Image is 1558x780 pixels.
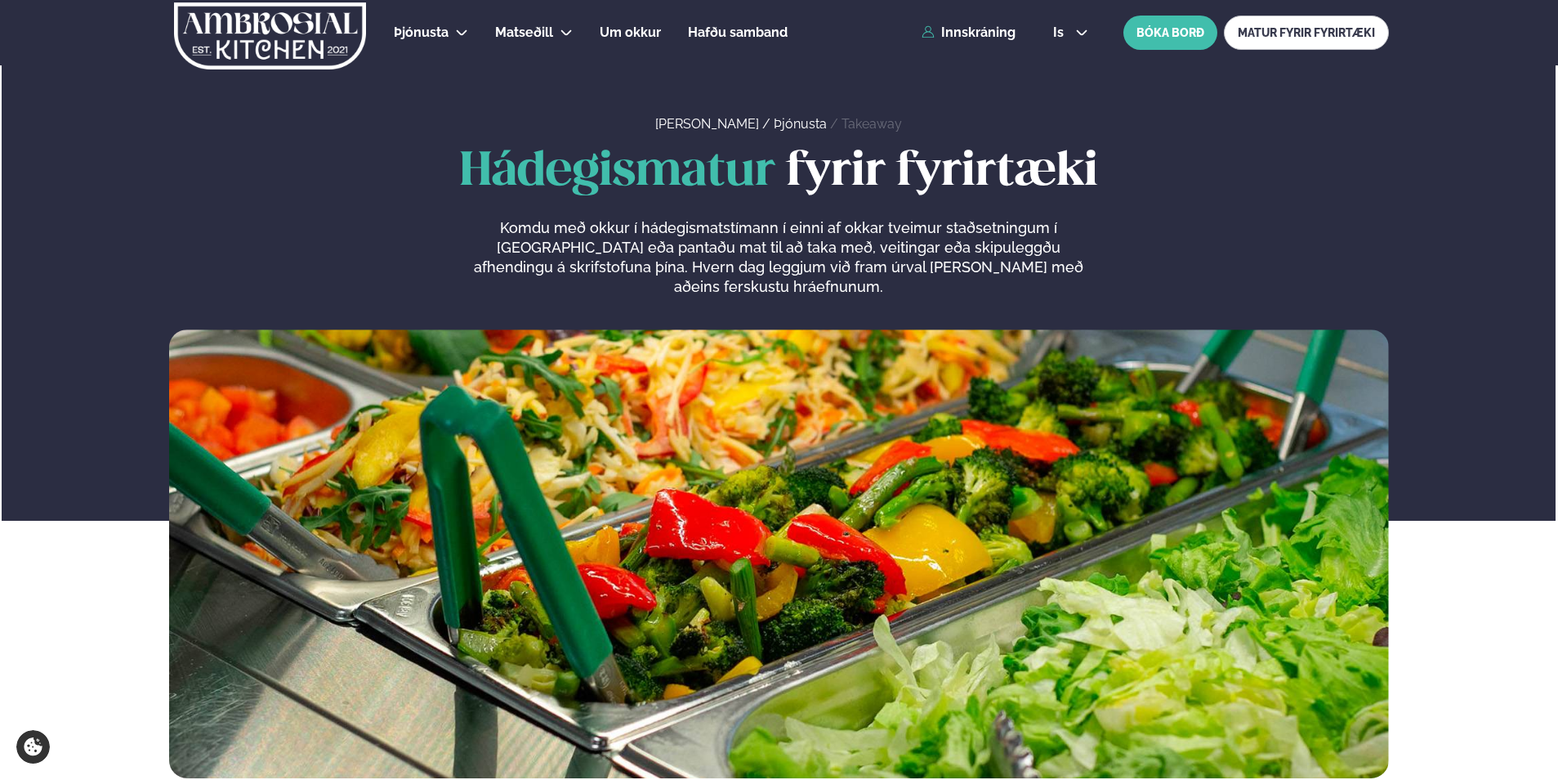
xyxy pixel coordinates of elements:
[470,218,1087,297] p: Komdu með okkur í hádegismatstímann í einni af okkar tveimur staðsetningum í [GEOGRAPHIC_DATA] eð...
[460,150,775,195] span: Hádegismatur
[1224,16,1389,50] a: MATUR FYRIR FYRIRTÆKI
[1053,26,1069,39] span: is
[394,23,449,43] a: Þjónusta
[394,25,449,40] span: Þjónusta
[495,23,553,43] a: Matseðill
[688,25,788,40] span: Hafðu samband
[830,116,841,132] span: /
[495,25,553,40] span: Matseðill
[688,23,788,43] a: Hafðu samband
[600,23,661,43] a: Um okkur
[922,25,1016,40] a: Innskráning
[169,146,1389,199] h1: fyrir fyrirtæki
[172,2,368,69] img: logo
[841,116,902,132] a: Takeaway
[16,730,50,764] a: Cookie settings
[655,116,759,132] a: [PERSON_NAME]
[1040,26,1101,39] button: is
[762,116,774,132] span: /
[600,25,661,40] span: Um okkur
[774,116,827,132] a: Þjónusta
[1123,16,1217,50] button: BÓKA BORÐ
[169,329,1389,778] img: image alt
